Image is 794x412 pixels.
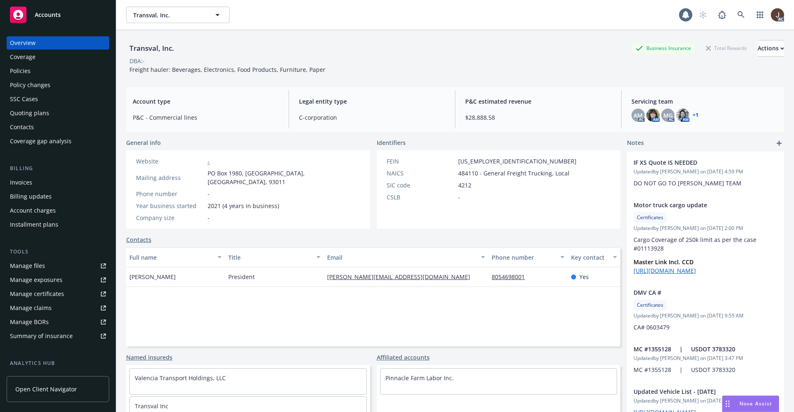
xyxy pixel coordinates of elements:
a: Invoices [7,176,109,189]
img: photo [676,109,689,122]
div: Email [327,253,476,262]
div: Phone number [492,253,555,262]
a: Report a Bug [714,7,730,23]
span: C-corporation [299,113,445,122]
div: CSLB [387,193,455,201]
span: AM [634,111,643,120]
span: Updated by [PERSON_NAME] on [DATE] 7:58 PM [634,397,777,405]
span: Servicing team [631,97,777,106]
span: Accounts [35,12,61,18]
div: Analytics hub [7,359,109,367]
div: Full name [129,253,213,262]
a: Manage files [7,259,109,272]
span: PO Box 1980, [GEOGRAPHIC_DATA], [GEOGRAPHIC_DATA], 93011 [208,169,360,186]
span: General info [126,138,161,147]
span: Updated Vehicle List - [DATE] [634,387,756,396]
span: Certificates [637,214,663,221]
a: Manage exposures [7,273,109,287]
button: Title [225,247,324,267]
div: Account charges [10,204,56,217]
a: Search [733,7,749,23]
a: Manage claims [7,301,109,315]
span: Updated by [PERSON_NAME] on [DATE] 4:59 PM [634,168,777,175]
a: SSC Cases [7,92,109,106]
a: Coverage gap analysis [7,135,109,148]
div: Tools [7,248,109,256]
a: Affiliated accounts [377,353,430,362]
strong: Master Link Incl. CCD [634,258,694,266]
span: MG [663,111,673,120]
a: Manage BORs [7,315,109,329]
div: SIC code [387,181,455,189]
div: Coverage gap analysis [10,135,72,148]
span: Motor truck cargo update [634,201,756,209]
div: Drag to move [722,396,733,412]
div: Motor truck cargo updateCertificatesUpdatedby [PERSON_NAME] on [DATE] 2:00 PMCargo Coverage of 25... [627,194,784,282]
span: 2021 (4 years in business) [208,201,279,210]
button: Actions [758,40,784,57]
button: Email [324,247,488,267]
span: - [208,189,210,198]
a: Coverage [7,50,109,64]
span: Yes [579,272,589,281]
div: Manage certificates [10,287,64,301]
div: Business Insurance [631,43,695,53]
div: NAICS [387,169,455,178]
span: Identifiers [377,138,406,147]
div: DMV CA #CertificatesUpdatedby [PERSON_NAME] on [DATE] 9:55 AMCA# 0603479 [627,282,784,338]
div: Policies [10,64,31,78]
div: FEIN [387,157,455,166]
div: Manage files [10,259,45,272]
span: Updated by [PERSON_NAME] on [DATE] 2:00 PM [634,225,777,232]
span: MC #1355128 | USDOT 3783320 [634,366,735,374]
div: Phone number [136,189,204,198]
button: Transval, Inc. [126,7,230,23]
span: Open Client Navigator [15,385,77,393]
div: Website [136,157,204,166]
span: P&C estimated revenue [465,97,611,106]
span: Updated by [PERSON_NAME] on [DATE] 3:47 PM [634,355,777,362]
div: Policy changes [10,78,50,92]
a: Account charges [7,204,109,217]
div: Title [228,253,311,262]
div: Manage BORs [10,315,49,329]
span: 484110 - General Freight Trucking, Local [458,169,569,178]
div: Invoices [10,176,32,189]
span: Freight hauler: Beverages, Electronics, Food Products, Furniture, Paper [129,66,325,73]
a: Installment plans [7,218,109,231]
span: CA# 0603479 [634,323,670,331]
span: Account type [133,97,279,106]
div: Total Rewards [702,43,751,53]
div: SSC Cases [10,92,38,106]
div: MC #1355128 | USDOT 3783320Updatedby [PERSON_NAME] on [DATE] 3:47 PMMC #1355128 | USDOT 3783320 [627,338,784,381]
a: Billing updates [7,190,109,203]
a: add [774,138,784,148]
a: +1 [693,113,698,118]
div: Quoting plans [10,107,49,120]
button: Key contact [568,247,620,267]
a: Manage certificates [7,287,109,301]
span: $28,888.58 [465,113,611,122]
a: Start snowing [695,7,711,23]
a: Summary of insurance [7,329,109,343]
div: Summary of insurance [10,329,73,343]
span: IF XS Quote IS NEEDED [634,158,756,167]
a: Named insureds [126,353,172,362]
div: Actions [758,40,784,56]
span: [PERSON_NAME] [129,272,176,281]
div: Billing updates [10,190,52,203]
a: Pinnacle Farm Labor Inc. [385,374,454,382]
a: Quoting plans [7,107,109,120]
span: DO NOT GO TO [PERSON_NAME] TEAM [634,179,741,187]
img: photo [771,8,784,21]
a: Valencia Transport Holdings, LLC [135,374,226,382]
a: [URL][DOMAIN_NAME] [634,267,696,275]
a: Policies [7,64,109,78]
button: Nova Assist [722,395,779,412]
div: Manage exposures [10,273,62,287]
span: [US_EMPLOYER_IDENTIFICATION_NUMBER] [458,157,576,166]
a: Contacts [126,235,151,244]
a: - [208,157,210,165]
div: Mailing address [136,173,204,182]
